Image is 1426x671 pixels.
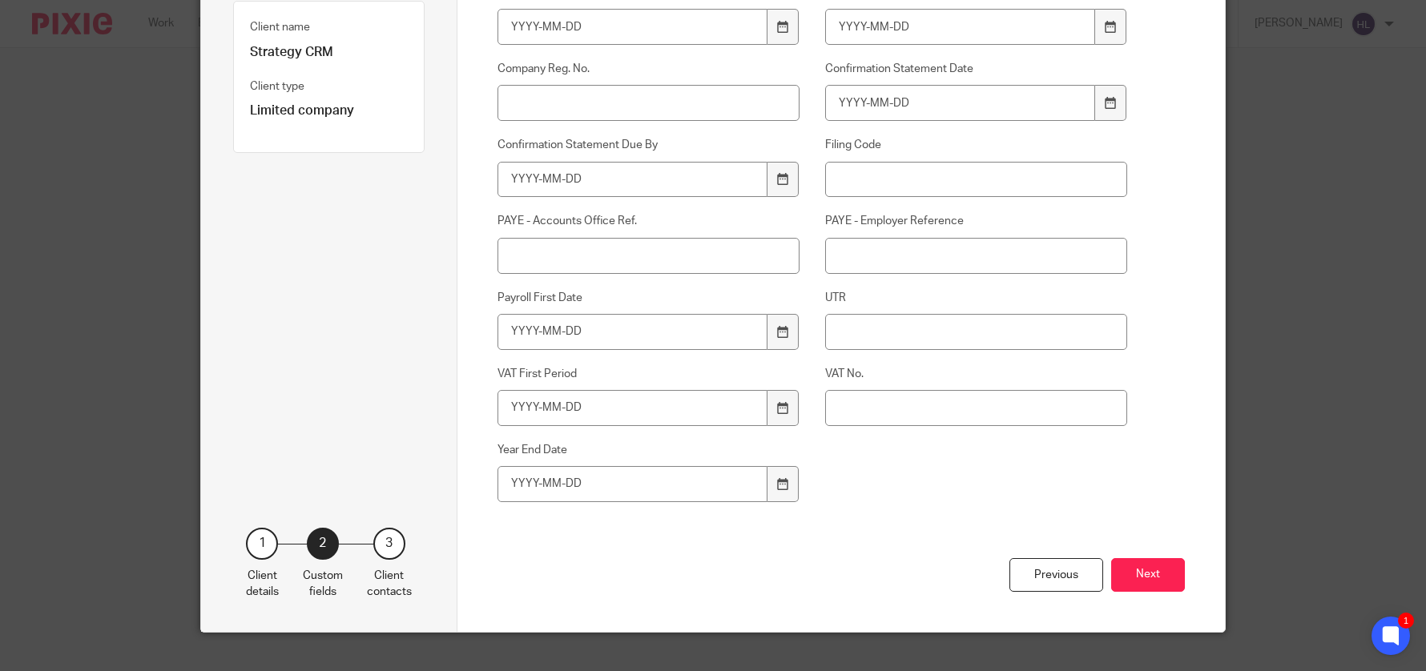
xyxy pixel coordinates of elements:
label: Filing Code [825,137,1128,153]
div: 2 [307,528,339,560]
p: Client details [246,568,279,601]
label: UTR [825,290,1128,306]
label: VAT First Period [497,366,800,382]
label: Client name [250,19,310,35]
div: 1 [246,528,278,560]
label: Confirmation Statement Date [825,61,1128,77]
input: YYYY-MM-DD [497,162,768,198]
input: YYYY-MM-DD [825,9,1096,45]
label: Company Reg. No. [497,61,800,77]
input: YYYY-MM-DD [497,466,768,502]
div: Previous [1009,558,1103,593]
label: Confirmation Statement Due By [497,137,800,153]
label: Year End Date [497,442,800,458]
input: YYYY-MM-DD [825,85,1096,121]
p: Strategy CRM [250,44,408,61]
p: Client contacts [367,568,412,601]
p: Custom fields [303,568,343,601]
label: VAT No. [825,366,1128,382]
div: 3 [373,528,405,560]
input: YYYY-MM-DD [497,9,768,45]
label: PAYE - Employer Reference [825,213,1128,229]
input: YYYY-MM-DD [497,314,768,350]
div: 1 [1398,613,1414,629]
input: YYYY-MM-DD [497,390,768,426]
p: Limited company [250,102,408,119]
label: PAYE - Accounts Office Ref. [497,213,800,229]
label: Client type [250,78,304,94]
button: Next [1111,558,1185,593]
label: Payroll First Date [497,290,800,306]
